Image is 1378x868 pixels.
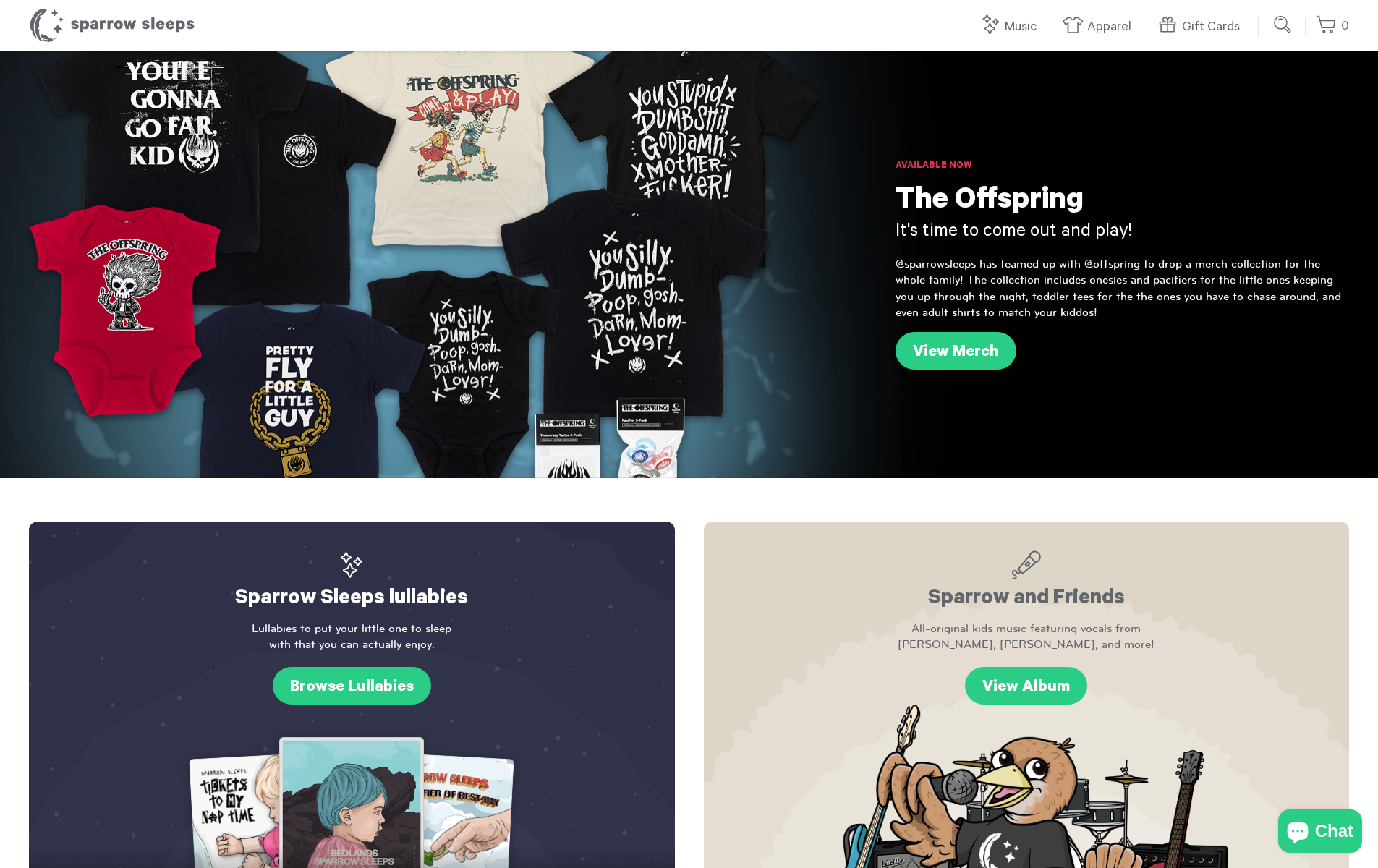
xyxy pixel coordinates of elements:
p: Lullabies to put your little one to sleep [58,621,646,653]
a: 0 [1316,11,1349,42]
a: View Album [965,667,1087,705]
h2: Sparrow Sleeps lullabies [58,550,646,613]
a: Music [979,12,1044,43]
a: View Merch [896,332,1016,370]
h1: The Offspring [896,184,1349,221]
input: Submit [1269,10,1298,39]
span: [PERSON_NAME], [PERSON_NAME], and more! [733,637,1321,652]
a: Browse Lullabies [273,667,431,705]
h6: Available Now [896,159,1349,174]
a: Gift Cards [1157,12,1247,43]
h1: Sparrow Sleeps [29,7,195,43]
h2: Sparrow and Friends [733,550,1321,613]
a: Apparel [1062,12,1139,43]
inbox-online-store-chat: Shopify online store chat [1274,809,1366,856]
span: with that you can actually enjoy. [58,637,646,652]
p: All-original kids music featuring vocals from [733,621,1321,653]
p: @sparrowsleeps has teamed up with @offspring to drop a merch collection for the whole family! The... [896,256,1349,321]
h3: It's time to come out and play! [896,221,1349,245]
